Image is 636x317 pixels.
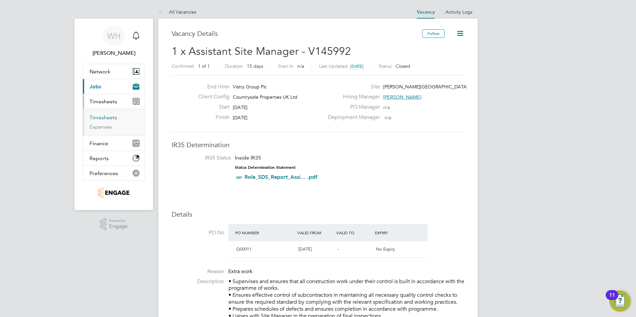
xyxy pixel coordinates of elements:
a: Timesheets [89,114,117,121]
h3: IR35 Determination [172,141,464,149]
span: Q00011 [236,246,251,252]
span: No Expiry [376,246,395,252]
span: n/a [297,63,304,69]
span: Engage [109,224,128,229]
nav: Main navigation [75,19,153,210]
label: Last Updated [319,63,348,69]
span: - [337,246,339,252]
span: 1 x Assistant Site Manager - V145992 [172,45,351,58]
span: Powered by [109,218,128,224]
button: Network [83,64,145,79]
label: Client Config [193,93,230,100]
label: Finish [193,114,230,121]
a: Powered byEngage [100,218,128,231]
div: Expiry [373,227,412,239]
div: 11 [609,295,615,304]
div: Valid From [296,227,335,239]
label: Duration [225,63,243,69]
span: 1 of 1 [198,63,210,69]
div: Timesheets [83,109,145,136]
span: WH [107,32,121,40]
span: Timesheets [89,98,117,105]
h3: Vacancy Details [172,29,422,38]
button: Follow [422,29,445,38]
span: Countryside Properties UK Ltd [233,94,297,100]
a: Vacancy [417,9,435,15]
strong: Status Determination Statement [235,165,296,170]
label: Confirmed [172,63,194,69]
label: Start In [278,63,293,69]
div: PO Number [234,227,296,239]
span: n/a [385,115,391,121]
label: PO No [172,229,224,236]
span: [PERSON_NAME][GEOGRAPHIC_DATA] 8 [383,84,472,90]
span: Vistry Group Plc [233,84,267,90]
label: IR35 Status [178,155,231,161]
span: [DATE] [233,115,247,121]
button: Jobs [83,79,145,94]
label: Reason [172,268,224,275]
span: Reports [89,155,109,161]
label: End Hirer [193,83,230,90]
a: Go to home page [82,187,145,198]
label: Status [379,63,392,69]
label: Hiring Manager [324,93,380,100]
span: Preferences [89,170,118,176]
span: [PERSON_NAME] [383,94,421,100]
span: Network [89,68,110,75]
a: Role_SDS_Report_Assi... .pdf [244,174,317,180]
h3: Details [172,210,464,219]
button: Reports [83,151,145,165]
span: Closed [396,63,410,69]
button: Finance [83,136,145,151]
img: knightwood-logo-retina.png [98,187,129,198]
button: Preferences [83,166,145,180]
span: Will Hiles [82,49,145,57]
span: Extra work [228,268,252,275]
a: Activity Logs [445,9,472,15]
button: Timesheets [83,94,145,109]
span: [DATE] [233,104,247,110]
label: Deployment Manager [324,114,380,121]
span: Jobs [89,83,101,90]
span: [DATE] [298,246,312,252]
span: [DATE] [350,63,364,69]
span: Finance [89,140,108,147]
label: Description [172,278,224,285]
span: Inside IR35 [235,155,261,161]
div: Valid To [335,227,374,239]
span: 15 days [247,63,263,69]
a: All Vacancies [158,9,196,15]
label: Start [193,104,230,111]
a: Expenses [89,124,112,130]
span: n/a [383,104,390,110]
label: Site [324,83,380,90]
a: WH[PERSON_NAME] [82,25,145,57]
label: PO Manager [324,104,380,111]
button: Open Resource Center, 11 new notifications [609,290,631,312]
